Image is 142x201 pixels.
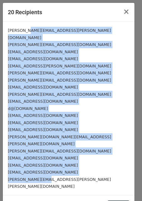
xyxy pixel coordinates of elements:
[8,99,78,104] small: [EMAIL_ADDRESS][DOMAIN_NAME]
[8,49,78,54] small: [EMAIL_ADDRESS][DOMAIN_NAME]
[118,3,134,20] button: Close
[8,113,78,118] small: [EMAIL_ADDRESS][DOMAIN_NAME]
[8,78,111,83] small: [PERSON_NAME][EMAIL_ADDRESS][DOMAIN_NAME]
[8,177,111,189] small: [PERSON_NAME][EMAIL_ADDRESS][PERSON_NAME][PERSON_NAME][DOMAIN_NAME]
[8,135,111,146] small: [PERSON_NAME][DOMAIN_NAME][EMAIL_ADDRESS][PERSON_NAME][DOMAIN_NAME]
[8,92,111,97] small: [PERSON_NAME][EMAIL_ADDRESS][DOMAIN_NAME]
[8,85,78,89] small: [EMAIL_ADDRESS][DOMAIN_NAME]
[8,42,111,47] small: [PERSON_NAME][EMAIL_ADDRESS][DOMAIN_NAME]
[8,149,111,153] small: [PERSON_NAME][EMAIL_ADDRESS][DOMAIN_NAME]
[111,171,142,201] div: Widget de chat
[8,71,111,75] small: [PERSON_NAME][EMAIL_ADDRESS][DOMAIN_NAME]
[8,106,48,111] small: d@[DOMAIN_NAME]
[8,156,78,160] small: [EMAIL_ADDRESS][DOMAIN_NAME]
[8,8,42,16] h5: 20 Recipients
[8,64,111,68] small: [EMAIL_ADDRESS][PERSON_NAME][DOMAIN_NAME]
[8,56,78,61] small: [EMAIL_ADDRESS][DOMAIN_NAME]
[8,170,78,175] small: [EMAIL_ADDRESS][DOMAIN_NAME]
[123,7,129,16] span: ×
[8,120,78,125] small: [EMAIL_ADDRESS][DOMAIN_NAME]
[8,28,111,40] small: [PERSON_NAME][EMAIL_ADDRESS][PERSON_NAME][DOMAIN_NAME]
[8,127,78,132] small: [EMAIL_ADDRESS][DOMAIN_NAME]
[8,163,78,168] small: [EMAIL_ADDRESS][DOMAIN_NAME]
[111,171,142,201] iframe: Chat Widget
